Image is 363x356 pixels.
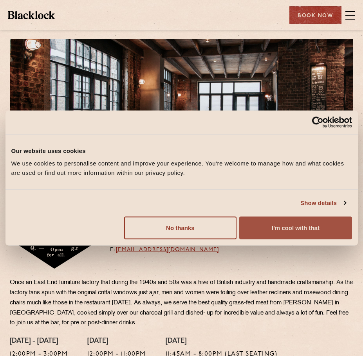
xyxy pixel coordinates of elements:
p: E: [110,246,219,255]
a: [EMAIL_ADDRESS][DOMAIN_NAME] [116,247,219,253]
h4: [DATE] - [DATE] [10,337,68,346]
h4: [DATE] [166,337,278,346]
h4: [DATE] [87,337,146,346]
div: Book Now [289,6,341,24]
div: Our website uses cookies [11,146,352,156]
button: I'm cool with that [239,216,352,239]
p: Once an East End furniture factory that during the 1940s and 50s was a hive of British industry a... [10,278,353,328]
a: Show details [300,198,346,208]
a: Usercentrics Cookiebot - opens in a new window [284,117,352,128]
button: No thanks [124,216,237,239]
div: We use cookies to personalise content and improve your experience. You're welcome to manage how a... [11,158,352,177]
img: BL_Textured_Logo-footer-cropped.svg [8,11,55,19]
